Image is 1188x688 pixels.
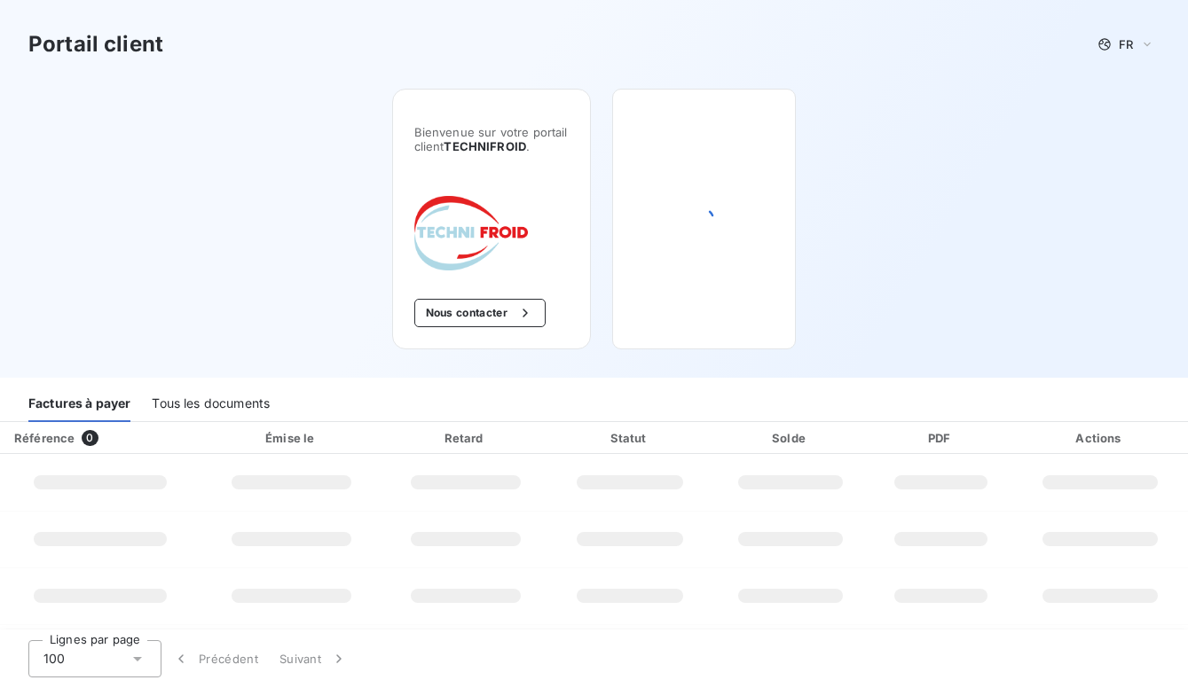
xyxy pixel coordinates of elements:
[1016,429,1184,447] div: Actions
[414,196,528,270] img: Company logo
[205,429,379,447] div: Émise le
[1119,37,1133,51] span: FR
[414,125,569,153] span: Bienvenue sur votre portail client .
[82,430,98,446] span: 0
[14,431,75,445] div: Référence
[161,640,269,677] button: Précédent
[414,299,546,327] button: Nous contacter
[444,139,526,153] span: TECHNIFROID
[715,429,867,447] div: Solde
[386,429,546,447] div: Retard
[873,429,1009,447] div: PDF
[152,385,270,422] div: Tous les documents
[28,28,163,60] h3: Portail client
[552,429,707,447] div: Statut
[269,640,358,677] button: Suivant
[28,385,130,422] div: Factures à payer
[43,650,65,668] span: 100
